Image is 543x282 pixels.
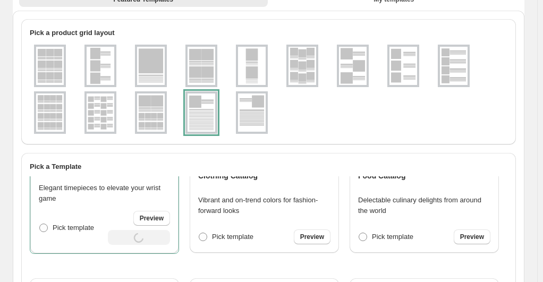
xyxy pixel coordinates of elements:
[339,47,367,85] img: g1x3v2
[238,93,266,132] img: g1x1v3
[372,233,413,241] span: Pick template
[140,214,164,223] span: Preview
[454,229,490,244] a: Preview
[358,195,490,216] p: Delectable culinary delights from around the world
[87,93,114,132] img: g2x5v1
[358,170,405,181] h4: Food Catalog
[300,233,324,241] span: Preview
[294,229,330,244] a: Preview
[188,47,215,85] img: g2x2v1
[53,224,94,232] span: Pick template
[87,47,114,85] img: g1x3v1
[36,93,64,132] img: g4x4v1
[389,47,417,85] img: g1x3v3
[30,28,507,38] h2: Pick a product grid layout
[198,170,258,181] h4: Clothing Catalog
[198,195,330,216] p: Vibrant and on-trend colors for fashion-forward looks
[36,47,64,85] img: g3x3v1
[133,211,170,226] a: Preview
[137,47,165,85] img: g1x1v1
[460,233,484,241] span: Preview
[39,183,170,204] p: Elegant timepieces to elevate your wrist game
[137,93,165,132] img: g2x1_4x2v1
[30,161,507,172] h2: Pick a Template
[212,233,253,241] span: Pick template
[238,47,266,85] img: g1x2v1
[289,47,316,85] img: g3x3v2
[440,47,468,85] img: g1x4v1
